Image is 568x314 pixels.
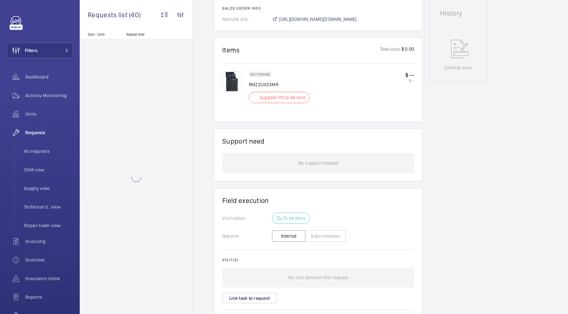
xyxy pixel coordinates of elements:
[272,16,357,23] a: [URL][DOMAIN_NAME][DOMAIN_NAME]
[24,222,73,229] span: Repair team view
[25,111,73,117] span: Units
[222,6,414,11] h2: Sales order info
[305,230,346,242] button: Subcontractor
[440,10,476,17] h1: History
[250,73,270,76] p: SKU 1010098
[222,196,414,205] h1: Field execution
[298,153,338,173] p: No support needed
[25,74,73,80] span: Dashboard
[279,16,357,23] span: [URL][DOMAIN_NAME][DOMAIN_NAME]
[405,72,414,79] p: $ --
[126,32,170,37] p: Repair title
[25,47,38,54] span: Filters
[222,137,265,145] h1: Support need
[288,268,348,287] p: No visit done on this request
[222,72,242,92] img: JXVHwKH7586ZlETuGujDK914LC-TTiL021CYZfs7HoFoxRqx.png
[88,11,129,19] span: Requests list
[260,94,305,101] p: Supplier PO to be sent
[249,81,314,88] p: RM22UA33MR
[24,148,73,155] span: All requests
[401,46,414,54] p: $ 0.00
[24,185,73,192] span: Supply view
[24,204,73,210] span: Technical S. view
[380,46,401,54] p: Total cost:
[283,215,306,221] p: To be done
[405,79,414,83] p: $ --
[25,294,73,300] span: Reports
[272,230,305,242] button: Internal
[80,32,124,37] p: Site - Unit
[222,293,277,303] button: Link task to request
[25,275,73,282] span: Insurance items
[24,166,73,173] span: CSM view
[25,92,73,99] span: Activity Monitoring
[7,42,73,58] button: Filters
[222,258,414,262] h2: Visit(s)
[25,238,73,245] span: Invoicing
[444,64,472,71] p: Coming soon
[222,46,240,54] h1: Items
[25,257,73,263] span: Overtime
[25,129,73,136] span: Requests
